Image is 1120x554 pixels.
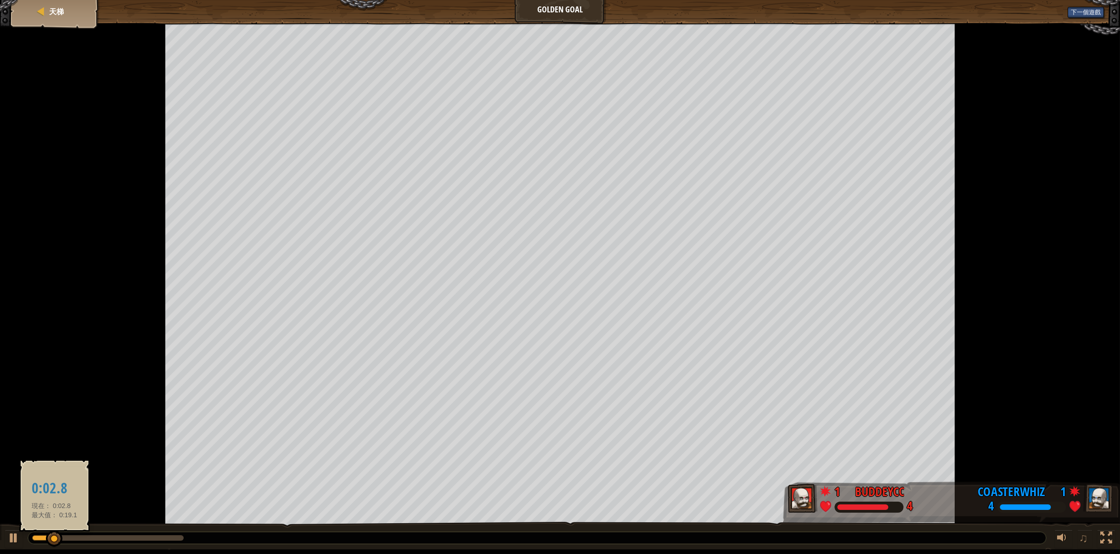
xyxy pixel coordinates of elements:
[1054,530,1073,548] button: 調整音量
[5,530,23,548] button: Ctrl + P: Play
[978,483,1046,501] div: Coasterwhiz
[855,483,905,501] div: buddeycc
[1083,484,1113,513] img: thang_avatar_frame.png
[32,481,77,497] h2: 0:02.8
[907,501,912,513] div: 4
[46,6,64,17] a: 天梯
[835,483,849,496] div: 1
[1068,7,1104,18] button: 下一個遊戲
[25,467,84,524] div: 現在： 0:02.8 最大值： 0:19.1
[1052,483,1066,496] div: 1
[1079,531,1088,545] span: ♫
[988,501,994,513] div: 4
[788,484,817,513] img: thang_avatar_frame.png
[49,6,64,17] span: 天梯
[1077,530,1093,548] button: ♫
[1097,530,1115,548] button: 切換全螢幕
